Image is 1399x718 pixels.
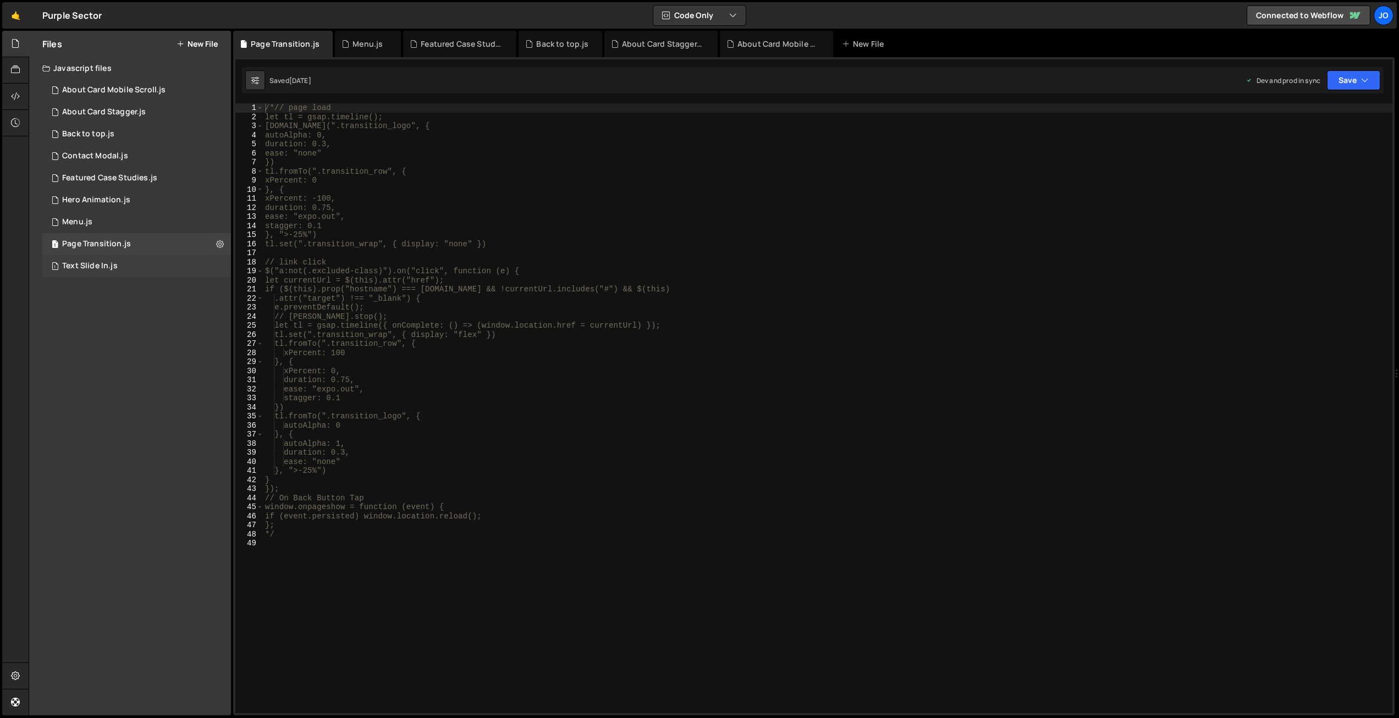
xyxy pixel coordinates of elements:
[235,103,263,113] div: 1
[235,412,263,421] div: 35
[42,167,231,189] div: 16277/43991.js
[42,123,231,145] div: 16277/44071.js
[235,294,263,303] div: 22
[235,539,263,548] div: 49
[42,101,231,123] div: 16277/44771.js
[235,321,263,330] div: 25
[235,285,263,294] div: 21
[622,38,704,49] div: About Card Stagger.js
[235,276,263,285] div: 20
[235,394,263,403] div: 33
[1374,5,1394,25] a: Jo
[235,176,263,185] div: 9
[289,76,311,85] div: [DATE]
[235,131,263,140] div: 4
[62,151,128,161] div: Contact Modal.js
[235,203,263,213] div: 12
[42,145,231,167] div: 16277/44048.js
[1247,5,1370,25] a: Connected to Webflow
[235,248,263,258] div: 17
[235,167,263,176] div: 8
[235,194,263,203] div: 11
[235,367,263,376] div: 30
[235,349,263,358] div: 28
[62,129,114,139] div: Back to top.js
[1246,76,1320,85] div: Dev and prod in sync
[62,173,157,183] div: Featured Case Studies.js
[62,239,131,249] div: Page Transition.js
[235,258,263,267] div: 18
[235,457,263,467] div: 40
[235,185,263,195] div: 10
[235,466,263,476] div: 41
[235,357,263,367] div: 29
[42,211,231,233] div: 16277/43910.js
[235,267,263,276] div: 19
[235,158,263,167] div: 7
[421,38,503,49] div: Featured Case Studies.js
[251,38,320,49] div: Page Transition.js
[235,330,263,340] div: 26
[842,38,888,49] div: New File
[235,403,263,412] div: 34
[737,38,820,49] div: About Card Mobile Scroll.js
[235,240,263,249] div: 16
[352,38,383,49] div: Menu.js
[536,38,588,49] div: Back to top.js
[235,421,263,430] div: 36
[42,255,231,277] div: 16277/43964.js
[42,189,231,211] div: 16277/43936.js
[52,263,58,272] span: 1
[235,212,263,222] div: 13
[235,140,263,149] div: 5
[235,222,263,231] div: 14
[269,76,311,85] div: Saved
[235,530,263,539] div: 48
[42,38,62,50] h2: Files
[42,9,102,22] div: Purple Sector
[1327,70,1380,90] button: Save
[235,375,263,385] div: 31
[62,261,118,271] div: Text Slide In.js
[235,149,263,158] div: 6
[52,241,58,250] span: 1
[235,385,263,394] div: 32
[62,217,92,227] div: Menu.js
[235,339,263,349] div: 27
[62,85,166,95] div: About Card Mobile Scroll.js
[235,448,263,457] div: 39
[42,233,231,255] div: 16277/44633.js
[235,230,263,240] div: 15
[235,476,263,485] div: 42
[177,40,218,48] button: New File
[235,439,263,449] div: 38
[235,521,263,530] div: 47
[235,502,263,512] div: 45
[235,121,263,131] div: 3
[235,484,263,494] div: 43
[29,57,231,79] div: Javascript files
[653,5,746,25] button: Code Only
[2,2,29,29] a: 🤙
[235,494,263,503] div: 44
[62,195,130,205] div: Hero Animation.js
[235,303,263,312] div: 23
[235,512,263,521] div: 46
[235,312,263,322] div: 24
[62,107,146,117] div: About Card Stagger.js
[42,79,231,101] div: 16277/44772.js
[235,113,263,122] div: 2
[235,430,263,439] div: 37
